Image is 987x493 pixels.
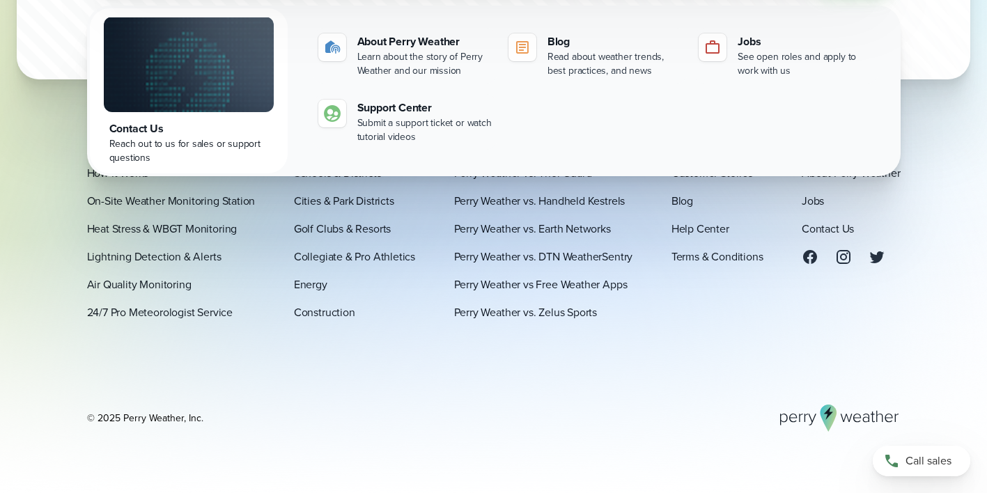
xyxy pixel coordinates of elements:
a: About Perry Weather [802,164,901,181]
a: Collegiate & Pro Athletics [294,248,415,265]
a: Perry Weather vs. Earth Networks [454,220,611,237]
div: Contact Us [109,120,268,137]
img: about-icon.svg [324,39,341,56]
a: Perry Weather vs. DTN WeatherSentry [454,248,633,265]
div: © 2025 Perry Weather, Inc. [87,411,203,425]
div: About Perry Weather [357,33,492,50]
a: How It Works [87,164,149,181]
img: jobs-icon-1.svg [704,39,721,56]
a: Cities & Park Districts [294,192,394,209]
a: Perry Weather vs Free Weather Apps [454,276,628,292]
div: Read about weather trends, best practices, and news [547,50,682,78]
div: Learn about the story of Perry Weather and our mission [357,50,492,78]
div: See open roles and apply to work with us [738,50,872,78]
a: Construction [294,304,355,320]
a: Contact Us [802,220,854,237]
div: Blog [547,33,682,50]
span: Call sales [906,453,951,469]
a: Air Quality Monitoring [87,276,192,292]
a: Jobs [802,192,824,209]
a: Perry Weather vs. Handheld Kestrels [454,192,625,209]
a: On-Site Weather Monitoring Station [87,192,256,209]
a: Call sales [873,446,970,476]
a: Jobs See open roles and apply to work with us [693,28,878,84]
div: Reach out to us for sales or support questions [109,137,268,165]
a: Perry Weather vs. Zelus Sports [454,304,598,320]
a: Golf Clubs & Resorts [294,220,391,237]
div: Submit a support ticket or watch tutorial videos [357,116,492,144]
a: 24/7 Pro Meteorologist Service [87,304,233,320]
a: About Perry Weather Learn about the story of Perry Weather and our mission [313,28,497,84]
div: Jobs [738,33,872,50]
a: Blog [671,192,693,209]
a: Lightning Detection & Alerts [87,248,222,265]
a: Heat Stress & WBGT Monitoring [87,220,238,237]
img: blog-icon.svg [514,39,531,56]
a: Support Center Submit a support ticket or watch tutorial videos [313,94,497,150]
div: Support Center [357,100,492,116]
a: Energy [294,276,327,292]
a: Terms & Conditions [671,248,763,265]
a: Help Center [671,220,729,237]
img: contact-icon.svg [324,105,341,122]
a: Contact Us Reach out to us for sales or support questions [90,8,288,173]
a: Blog Read about weather trends, best practices, and news [503,28,687,84]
